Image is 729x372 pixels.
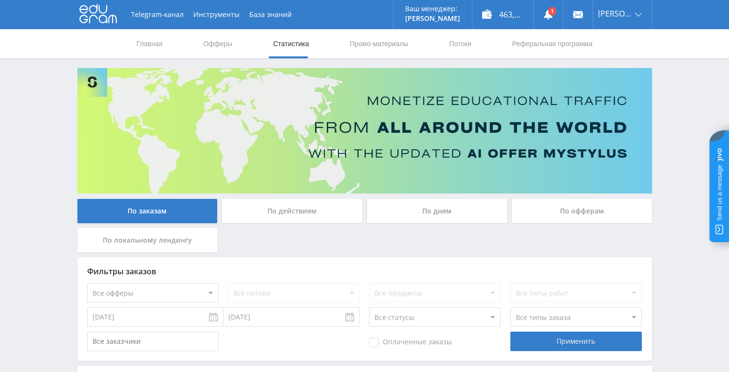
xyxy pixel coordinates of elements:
[512,199,652,223] div: По офферам
[349,29,409,58] a: Промо-материалы
[369,337,452,347] span: Оплаченные заказы
[448,29,472,58] a: Потоки
[203,29,234,58] a: Офферы
[511,29,594,58] a: Реферальная программа
[405,15,460,22] p: [PERSON_NAME]
[77,199,218,223] div: По заказам
[77,228,218,252] div: По локальному лендингу
[405,5,460,13] p: Ваш менеджер:
[367,199,507,223] div: По дням
[272,29,310,58] a: Статистика
[598,10,632,18] span: [PERSON_NAME]
[136,29,164,58] a: Главная
[87,332,219,351] input: Все заказчики
[510,332,642,351] div: Применить
[87,267,642,276] div: Фильтры заказов
[222,199,362,223] div: По действиям
[77,68,652,194] img: Banner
